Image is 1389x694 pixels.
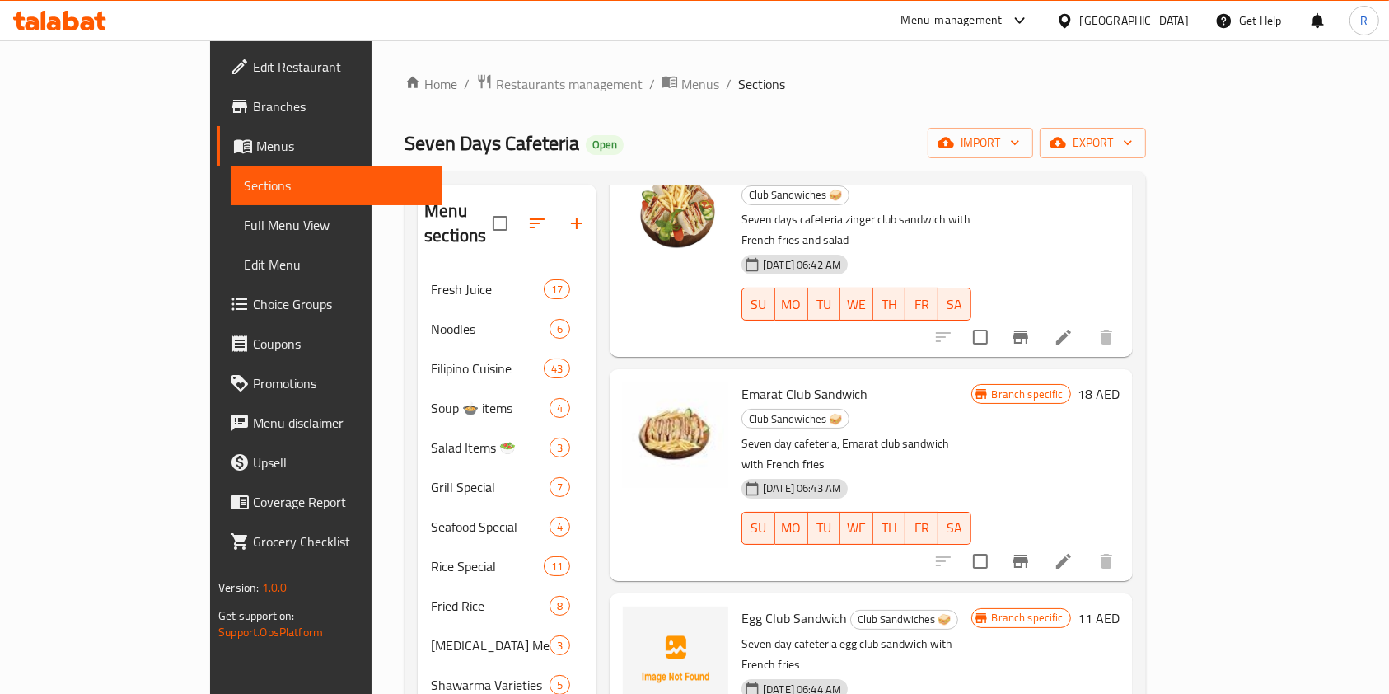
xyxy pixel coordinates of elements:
h6: 11 AED [1078,607,1120,630]
span: 6 [550,321,569,337]
span: import [941,133,1020,153]
a: Edit Menu [231,245,442,284]
span: 8 [550,598,569,614]
a: Coverage Report [217,482,442,522]
span: [DATE] 06:42 AM [756,257,848,273]
div: items [544,556,570,576]
div: items [550,438,570,457]
span: Select to update [963,320,998,354]
span: Sections [738,74,785,94]
span: WE [847,293,867,317]
div: items [550,635,570,655]
div: items [550,398,570,418]
div: Salad Items 🥗3 [418,428,596,467]
div: items [550,477,570,497]
a: Upsell [217,443,442,482]
span: TU [815,516,835,540]
a: Promotions [217,363,442,403]
span: Grill Special [431,477,550,497]
span: 5 [550,678,569,693]
span: [MEDICAL_DATA] Meal [431,635,550,655]
div: Menu-management [901,11,1003,30]
button: MO [775,512,808,545]
span: export [1053,133,1133,153]
span: Restaurants management [496,74,643,94]
a: Grocery Checklist [217,522,442,561]
span: Filipino Cuisine [431,359,544,378]
span: Edit Restaurant [253,57,429,77]
button: FR [905,288,938,321]
span: TH [880,293,900,317]
span: Sort sections [517,204,557,243]
button: FR [905,512,938,545]
span: Egg Club Sandwich [741,606,847,631]
span: SU [749,293,769,317]
span: 7 [550,480,569,495]
img: Emarat Club Sandwich [623,382,728,488]
span: Noodles [431,319,550,339]
div: items [550,319,570,339]
span: Edit Menu [244,255,429,274]
span: Club Sandwiches 🥪 [742,185,849,204]
a: Edit Restaurant [217,47,442,87]
button: TH [873,512,906,545]
span: Upsell [253,453,429,472]
span: 3 [550,638,569,654]
div: items [544,359,570,378]
span: Sections [244,176,429,195]
span: FR [912,293,932,317]
span: SU [749,516,769,540]
span: Select all sections [483,206,517,241]
span: R [1360,12,1368,30]
a: Restaurants management [476,73,643,95]
span: Coverage Report [253,492,429,512]
a: Branches [217,87,442,126]
span: Coupons [253,334,429,354]
span: 1.0.0 [262,577,288,598]
span: 11 [545,559,569,574]
div: Fresh Juice [431,279,544,299]
h2: Menu sections [424,199,493,248]
span: Club Sandwiches 🥪 [851,610,957,629]
button: import [928,128,1033,158]
button: Branch-specific-item [1001,542,1041,581]
div: Fresh Juice17 [418,270,596,309]
a: Support.OpsPlatform [218,621,323,643]
a: Edit menu item [1054,551,1073,571]
div: [MEDICAL_DATA] Meal3 [418,626,596,665]
span: Open [586,138,624,152]
span: SA [945,293,965,317]
button: WE [840,288,873,321]
span: TU [815,293,835,317]
span: 3 [550,440,569,456]
a: Choice Groups [217,284,442,324]
h6: 18 AED [1078,382,1120,406]
span: 17 [545,282,569,298]
span: Rice Special [431,556,544,576]
a: Menus [217,126,442,166]
span: Branch specific [985,387,1070,402]
div: Open [586,135,624,155]
a: Edit menu item [1054,327,1073,347]
span: Version: [218,577,259,598]
span: Full Menu View [244,215,429,235]
a: Full Menu View [231,205,442,245]
span: [DATE] 06:43 AM [756,481,848,496]
span: 4 [550,519,569,535]
span: Menu disclaimer [253,413,429,433]
button: WE [840,512,873,545]
button: delete [1087,542,1126,581]
button: export [1040,128,1146,158]
img: Zinger Club Sandwich [623,159,728,265]
p: Seven day cafeteria, Emarat club sandwich with French fries [741,434,970,475]
span: 43 [545,361,569,377]
span: Club Sandwiches 🥪 [742,410,849,429]
button: Branch-specific-item [1001,317,1041,357]
button: Add section [557,204,596,243]
span: FR [912,516,932,540]
div: Noodles6 [418,309,596,349]
span: Seven Days Cafeteria [405,124,579,162]
span: Grocery Checklist [253,532,429,551]
span: Branch specific [985,610,1070,626]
